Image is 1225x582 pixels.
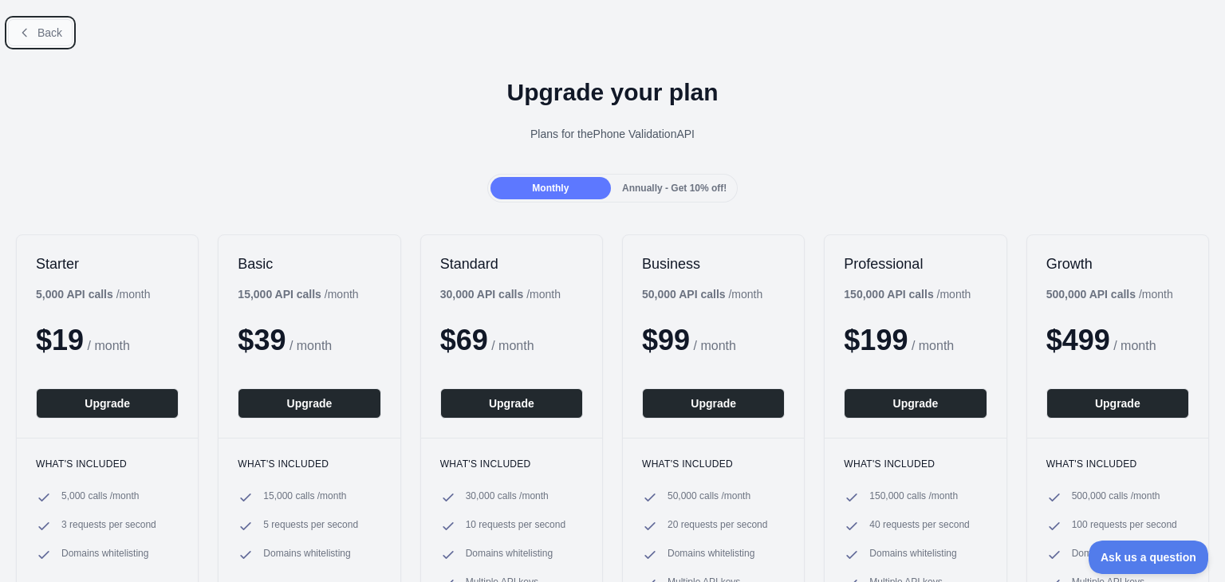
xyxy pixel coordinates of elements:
b: 50,000 API calls [642,288,726,301]
iframe: Toggle Customer Support [1089,541,1209,574]
div: / month [440,286,561,302]
span: $ 99 [642,324,690,356]
span: $ 499 [1046,324,1110,356]
h2: Standard [440,254,583,273]
h2: Growth [1046,254,1189,273]
span: $ 199 [844,324,908,356]
div: / month [642,286,762,302]
b: 500,000 API calls [1046,288,1136,301]
div: / month [844,286,971,302]
h2: Business [642,254,785,273]
h2: Professional [844,254,987,273]
b: 150,000 API calls [844,288,933,301]
b: 30,000 API calls [440,288,524,301]
div: / month [1046,286,1173,302]
span: $ 69 [440,324,488,356]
